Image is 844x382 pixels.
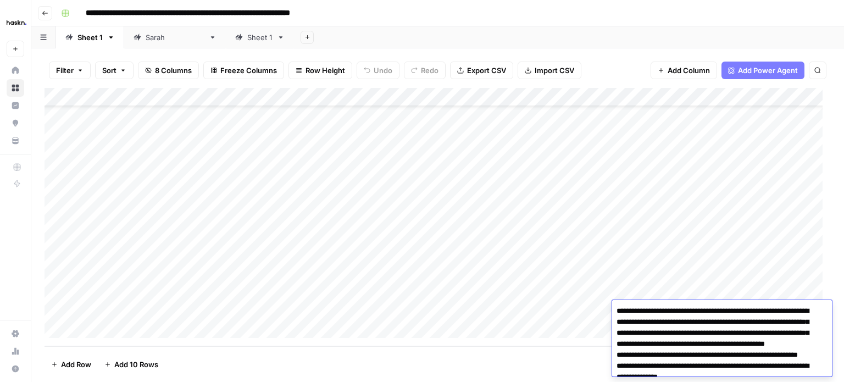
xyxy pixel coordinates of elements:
span: 8 Columns [155,65,192,76]
span: Add 10 Rows [114,359,158,370]
a: Usage [7,342,24,360]
span: Import CSV [535,65,574,76]
a: Your Data [7,132,24,150]
span: Redo [421,65,438,76]
span: Freeze Columns [220,65,277,76]
a: Browse [7,79,24,97]
a: Opportunities [7,114,24,132]
button: Add Power Agent [721,62,804,79]
a: Home [7,62,24,79]
button: Freeze Columns [203,62,284,79]
span: Add Power Agent [738,65,798,76]
a: [PERSON_NAME] [124,26,226,48]
div: Sheet 1 [77,32,103,43]
span: Add Row [61,359,91,370]
button: Add Column [651,62,717,79]
button: Redo [404,62,446,79]
a: Settings [7,325,24,342]
a: Insights [7,97,24,114]
span: Undo [374,65,392,76]
span: Row Height [306,65,345,76]
a: Sheet 1 [56,26,124,48]
button: Export CSV [450,62,513,79]
div: Sheet 1 [247,32,273,43]
button: Sort [95,62,134,79]
button: Add Row [45,356,98,373]
button: Filter [49,62,91,79]
button: Undo [357,62,399,79]
div: [PERSON_NAME] [146,32,204,43]
button: Row Height [288,62,352,79]
span: Add Column [668,65,710,76]
span: Export CSV [467,65,506,76]
button: Add 10 Rows [98,356,165,373]
button: Import CSV [518,62,581,79]
button: 8 Columns [138,62,199,79]
img: Haskn Logo [7,13,26,32]
button: Workspace: Haskn [7,9,24,36]
span: Filter [56,65,74,76]
a: Sheet 1 [226,26,294,48]
span: Sort [102,65,116,76]
button: Help + Support [7,360,24,378]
